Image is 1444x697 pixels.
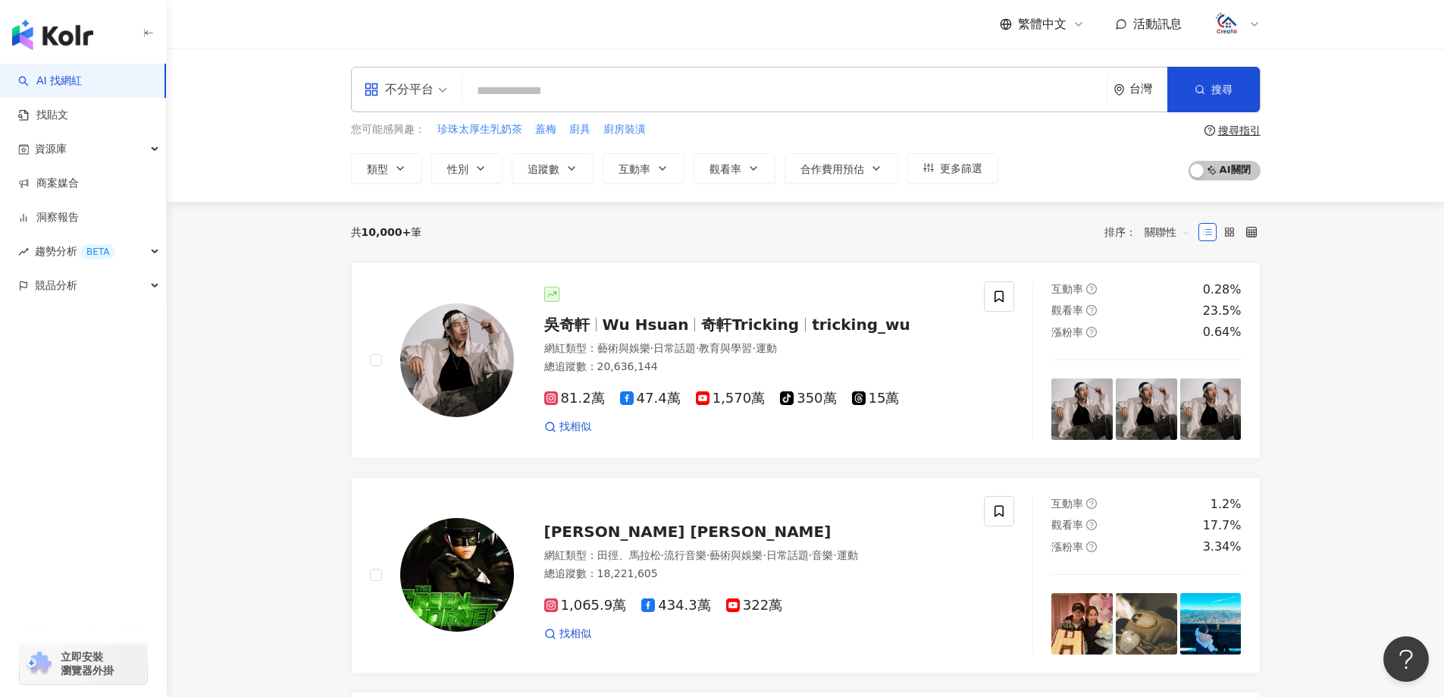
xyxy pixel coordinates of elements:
[1203,517,1242,534] div: 17.7%
[534,121,557,138] button: 蓋梅
[544,316,590,334] span: 吳奇軒
[559,626,591,642] span: 找相似
[437,121,523,138] button: 珍珠太厚生乳奶茶
[18,176,79,191] a: 商案媒合
[709,549,763,561] span: 藝術與娛樂
[559,419,591,435] span: 找相似
[809,549,812,561] span: ·
[12,20,93,50] img: logo
[400,518,514,632] img: KOL Avatar
[752,342,755,354] span: ·
[785,153,898,184] button: 合作費用預估
[619,163,650,175] span: 互動率
[1051,304,1083,316] span: 觀看率
[699,342,752,354] span: 教育與學習
[1086,498,1097,509] span: question-circle
[1086,284,1097,294] span: question-circle
[1211,496,1242,513] div: 1.2%
[641,598,711,614] span: 434.3萬
[603,153,684,184] button: 互動率
[364,77,434,102] div: 不分平台
[351,262,1261,459] a: KOL Avatar吳奇軒Wu Hsuan奇軒Trickingtricking_wu網紅類型：藝術與娛樂·日常話題·教育與學習·運動總追蹤數：20,636,14481.2萬47.4萬1,570萬...
[1051,541,1083,553] span: 漲粉率
[597,342,650,354] span: 藝術與娛樂
[544,598,627,614] span: 1,065.9萬
[603,122,646,137] span: 廚房裝潢
[400,303,514,417] img: KOL Avatar
[528,163,559,175] span: 追蹤數
[1116,593,1177,655] img: post-image
[437,122,522,137] span: 珍珠太厚生乳奶茶
[852,391,900,407] span: 15萬
[756,342,777,354] span: 運動
[620,391,681,407] span: 47.4萬
[35,268,77,303] span: 競品分析
[763,549,766,561] span: ·
[706,549,709,561] span: ·
[569,121,591,138] button: 廚具
[709,163,741,175] span: 觀看率
[603,316,689,334] span: Wu Hsuan
[653,342,696,354] span: 日常話題
[61,650,114,677] span: 立即安裝 瀏覽器外掛
[35,132,67,166] span: 資源庫
[544,341,966,356] div: 網紅類型 ：
[569,122,590,137] span: 廚具
[1051,378,1113,440] img: post-image
[18,246,29,257] span: rise
[603,121,647,138] button: 廚房裝潢
[1051,519,1083,531] span: 觀看率
[351,122,425,137] span: 您可能感興趣：
[1051,593,1113,655] img: post-image
[812,316,910,334] span: tricking_wu
[1180,593,1242,655] img: post-image
[364,82,379,97] span: appstore
[351,226,422,238] div: 共 筆
[1114,84,1125,96] span: environment
[544,567,966,582] div: 總追蹤數 ： 18,221,605
[694,153,775,184] button: 觀看率
[544,419,591,435] a: 找相似
[512,153,594,184] button: 追蹤數
[650,342,653,354] span: ·
[1051,283,1083,295] span: 互動率
[726,598,782,614] span: 322萬
[766,549,809,561] span: 日常話題
[701,316,799,334] span: 奇軒Tricking
[367,163,388,175] span: 類型
[1104,220,1198,244] div: 排序：
[535,122,556,137] span: 蓋梅
[1203,538,1242,555] div: 3.34%
[1133,17,1182,31] span: 活動訊息
[1129,83,1167,96] div: 台灣
[940,162,982,174] span: 更多篩選
[18,108,68,123] a: 找貼文
[80,244,115,259] div: BETA
[18,74,82,89] a: searchAI 找網紅
[1180,378,1242,440] img: post-image
[1086,327,1097,338] span: question-circle
[1211,83,1233,96] span: 搜尋
[1204,125,1215,136] span: question-circle
[431,153,503,184] button: 性別
[1086,305,1097,316] span: question-circle
[780,391,836,407] span: 350萬
[837,549,858,561] span: 運動
[1218,124,1261,137] div: 搜尋指引
[1145,220,1190,244] span: 關聯性
[597,549,661,561] span: 田徑、馬拉松
[35,234,115,268] span: 趨勢分析
[544,391,605,407] span: 81.2萬
[544,523,832,541] span: [PERSON_NAME] [PERSON_NAME]
[1383,636,1429,682] iframe: Help Scout Beacon - Open
[1086,542,1097,552] span: question-circle
[18,210,79,225] a: 洞察報告
[362,226,412,238] span: 10,000+
[24,651,54,676] img: chrome extension
[661,549,664,561] span: ·
[20,643,147,684] a: chrome extension立即安裝 瀏覽器外掛
[351,153,422,184] button: 類型
[1018,16,1067,33] span: 繁體中文
[696,342,699,354] span: ·
[544,359,966,375] div: 總追蹤數 ： 20,636,144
